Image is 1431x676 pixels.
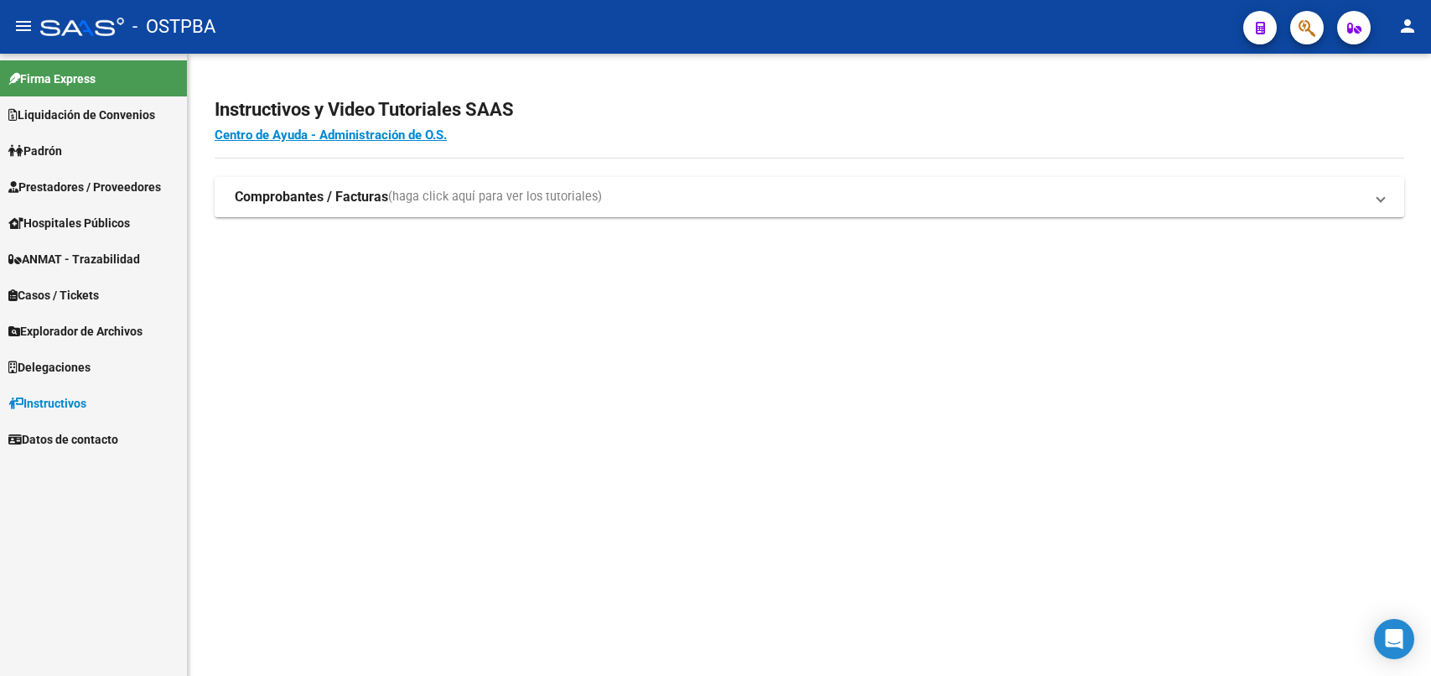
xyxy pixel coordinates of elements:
[1397,16,1418,36] mat-icon: person
[1374,619,1414,659] div: Open Intercom Messenger
[8,286,99,304] span: Casos / Tickets
[235,188,388,206] strong: Comprobantes / Facturas
[8,178,161,196] span: Prestadores / Proveedores
[8,250,140,268] span: ANMAT - Trazabilidad
[215,127,447,143] a: Centro de Ayuda - Administración de O.S.
[388,188,602,206] span: (haga click aquí para ver los tutoriales)
[215,177,1404,217] mat-expansion-panel-header: Comprobantes / Facturas(haga click aquí para ver los tutoriales)
[13,16,34,36] mat-icon: menu
[8,430,118,449] span: Datos de contacto
[132,8,215,45] span: - OSTPBA
[215,94,1404,126] h2: Instructivos y Video Tutoriales SAAS
[8,70,96,88] span: Firma Express
[8,322,143,341] span: Explorador de Archivos
[8,214,130,232] span: Hospitales Públicos
[8,142,62,160] span: Padrón
[8,394,86,413] span: Instructivos
[8,106,155,124] span: Liquidación de Convenios
[8,358,91,377] span: Delegaciones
